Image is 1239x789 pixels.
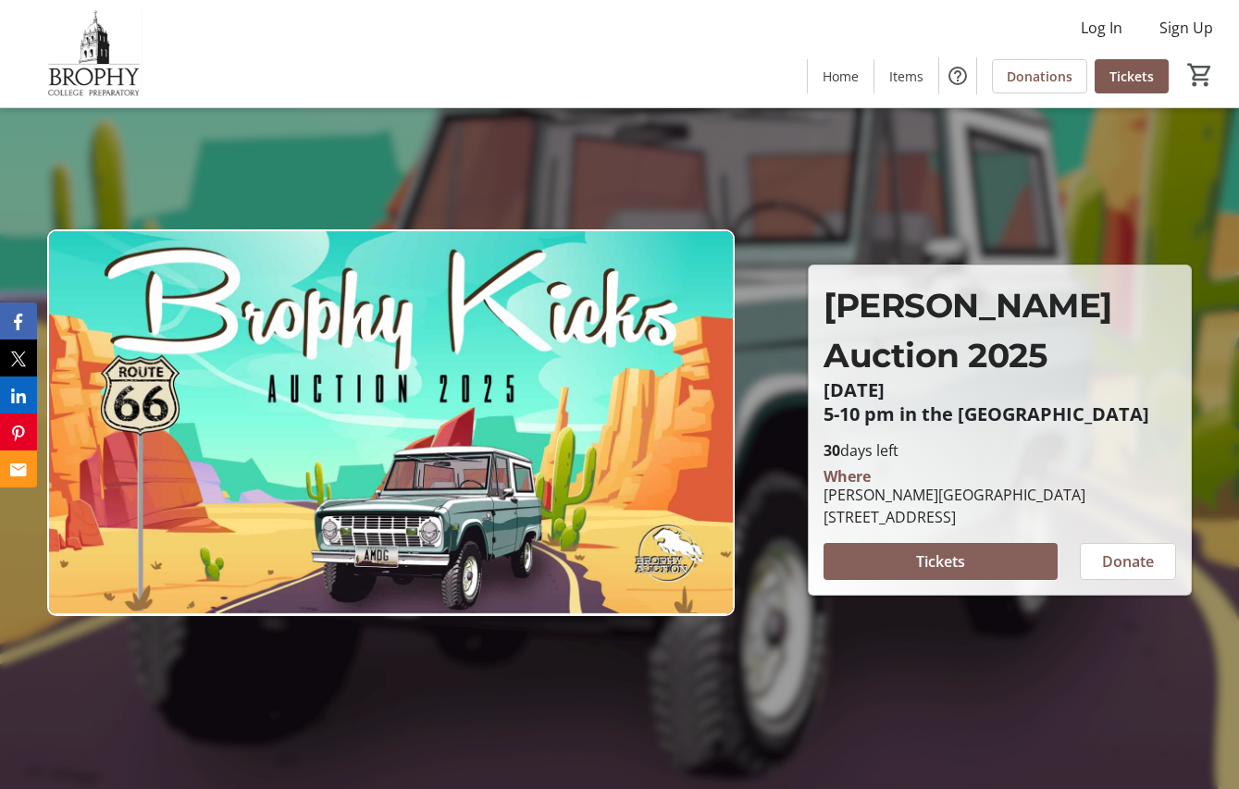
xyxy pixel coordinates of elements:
[824,380,1175,401] p: [DATE]
[824,506,1085,528] div: [STREET_ADDRESS]
[824,440,840,461] span: 30
[939,57,976,94] button: Help
[1183,58,1217,92] button: Cart
[1080,543,1176,580] button: Donate
[1007,67,1072,86] span: Donations
[824,404,1175,425] p: 5-10 pm in the [GEOGRAPHIC_DATA]
[824,469,871,484] div: Where
[916,550,965,573] span: Tickets
[824,484,1085,506] div: [PERSON_NAME][GEOGRAPHIC_DATA]
[889,67,923,86] span: Items
[1109,67,1154,86] span: Tickets
[824,285,1112,376] span: [PERSON_NAME] Auction 2025
[808,59,873,93] a: Home
[1066,13,1137,43] button: Log In
[1102,550,1154,573] span: Donate
[824,543,1057,580] button: Tickets
[874,59,938,93] a: Items
[1081,17,1122,39] span: Log In
[47,229,735,616] img: Campaign CTA Media Photo
[11,7,176,100] img: Brophy College Preparatory 's Logo
[1095,59,1169,93] a: Tickets
[1145,13,1228,43] button: Sign Up
[1159,17,1213,39] span: Sign Up
[824,439,1175,462] p: days left
[823,67,859,86] span: Home
[992,59,1087,93] a: Donations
